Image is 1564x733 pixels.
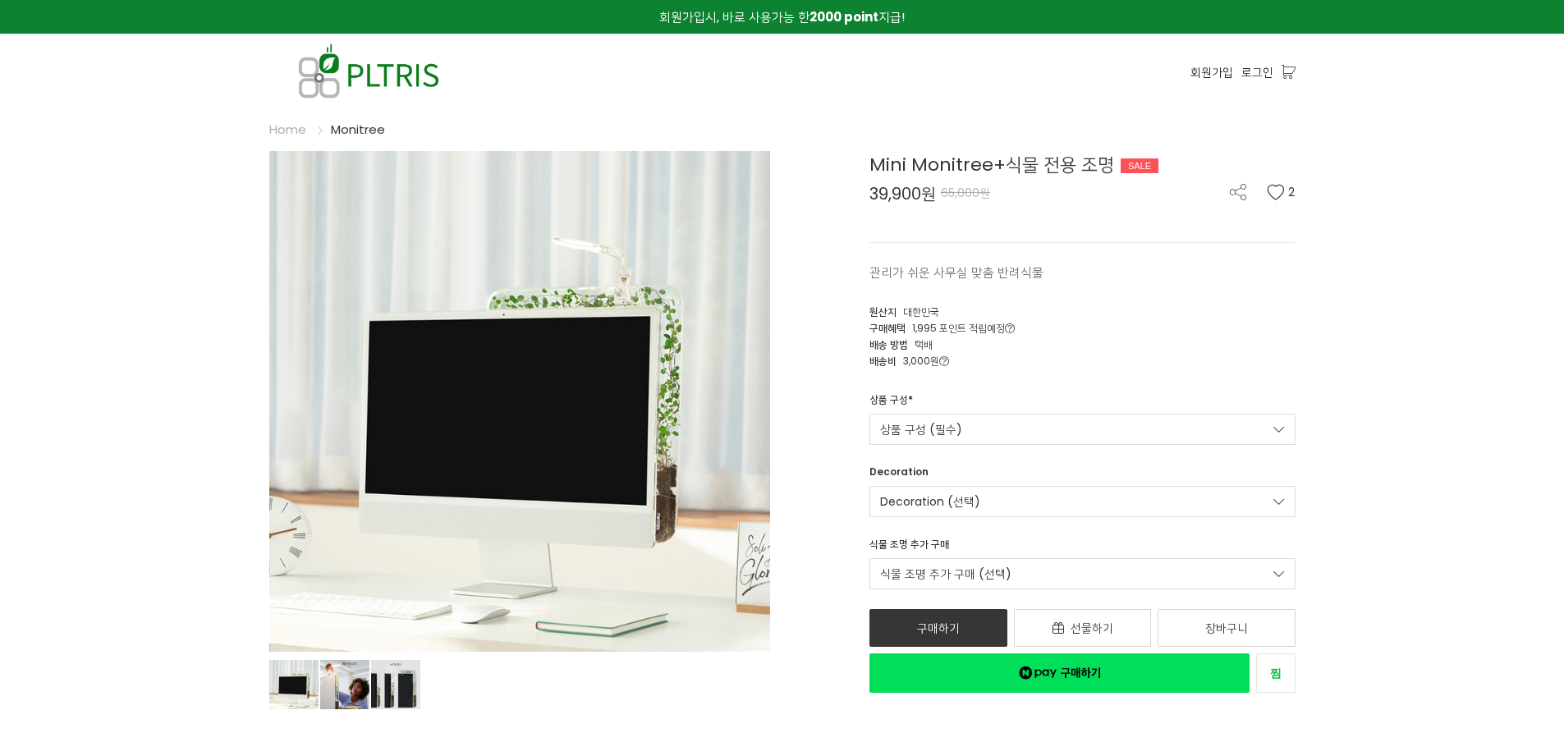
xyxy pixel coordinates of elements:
[1256,653,1296,693] a: 새창
[331,121,385,138] a: Monitree
[1071,620,1113,636] span: 선물하기
[915,337,933,351] span: 택배
[1267,184,1296,200] button: 2
[912,321,1015,335] span: 1,995 포인트 적립예정
[1014,609,1152,647] a: 선물하기
[903,354,949,368] span: 3,000원
[869,354,897,368] span: 배송비
[869,392,913,414] div: 상품 구성
[869,465,929,486] div: Decoration
[869,653,1250,693] a: 새창
[869,186,936,202] span: 39,900원
[869,414,1296,445] a: 상품 구성 (필수)
[869,151,1296,178] div: Mini Monitree+식물 전용 조명
[869,337,908,351] span: 배송 방법
[1288,184,1296,200] span: 2
[1190,63,1233,81] a: 회원가입
[810,8,878,25] strong: 2000 point
[869,558,1296,589] a: 식물 조명 추가 구매 (선택)
[659,8,905,25] span: 회원가입시, 바로 사용가능 한 지급!
[903,305,939,318] span: 대한민국
[869,609,1007,647] a: 구매하기
[1241,63,1273,81] a: 로그인
[869,263,1296,282] p: 관리가 쉬운 사무실 맞춤 반려식물
[1121,158,1158,173] div: SALE
[869,321,906,335] span: 구매혜택
[941,185,990,201] span: 65,000원
[1158,609,1296,647] a: 장바구니
[869,305,897,318] span: 원산지
[869,537,949,558] div: 식물 조명 추가 구매
[269,121,306,138] a: Home
[869,486,1296,517] a: Decoration (선택)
